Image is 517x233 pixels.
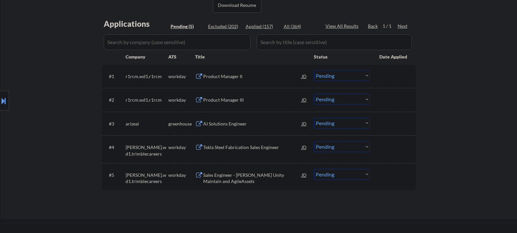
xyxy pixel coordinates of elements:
[203,121,302,127] div: AI Solutions Engineer
[383,23,398,29] div: 1 / 1
[284,23,316,30] div: All (364)
[301,94,308,106] div: JD
[126,97,168,103] div: r1rcm.wd1.r1rcm
[168,73,195,80] div: workday
[168,144,195,151] div: workday
[126,144,168,157] div: [PERSON_NAME].wd1.trimblecareers
[203,144,302,151] div: Tekla Steel Fabrication Sales Engineer
[126,54,168,60] div: Company
[195,54,308,60] div: Title
[203,172,302,185] div: Sales Engineer - [PERSON_NAME] Unity Maintain and AgileAssets
[208,23,241,30] div: Excluded (202)
[301,169,308,181] div: JD
[203,73,302,80] div: Product Manager II
[301,141,308,153] div: JD
[314,51,370,62] div: Status
[168,121,195,127] div: greenhouse
[246,23,278,30] div: Applied (157)
[126,73,168,80] div: r1rcm.wd1.r1rcm
[379,54,408,60] div: Date Applied
[203,97,302,103] div: Product Manager III
[126,172,168,185] div: [PERSON_NAME].wd1.trimblecareers
[168,97,195,103] div: workday
[398,23,408,29] div: Next
[168,54,195,60] div: ATS
[104,34,251,50] input: Search by company (case sensitive)
[257,34,412,50] input: Search by title (case sensitive)
[109,172,120,178] div: #5
[168,172,195,178] div: workday
[368,23,378,29] div: Back
[301,70,308,82] div: JD
[301,118,308,129] div: JD
[171,23,203,30] div: Pending (5)
[104,20,168,28] div: Applications
[126,121,168,127] div: arizeai
[326,23,360,29] div: View All Results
